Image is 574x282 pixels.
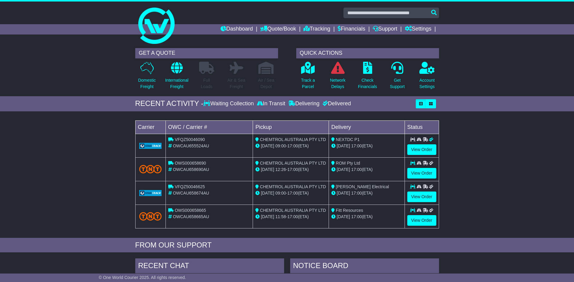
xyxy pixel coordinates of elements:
[138,77,156,90] p: Domestic Freight
[135,120,166,134] td: Carrier
[331,166,402,173] div: (ETA)
[358,77,377,90] p: Check Financials
[351,214,362,219] span: 17:00
[135,258,284,275] div: RECENT CHAT
[166,120,253,134] td: OWC / Carrier #
[336,137,360,142] span: NEXTDC P1
[253,120,329,134] td: Pickup
[358,61,377,93] a: CheckFinancials
[331,143,402,149] div: (ETA)
[275,214,286,219] span: 11:58
[351,167,362,172] span: 17:00
[419,61,435,93] a: AccountSettings
[260,137,326,142] span: CHEMTROL AUSTRALIA PTY LTD
[337,214,350,219] span: [DATE]
[255,190,326,196] div: - (ETA)
[261,191,274,195] span: [DATE]
[303,24,330,34] a: Tracking
[221,24,253,34] a: Dashboard
[175,208,206,213] span: OWS000658665
[336,208,363,213] span: Fitt Resources
[228,77,245,90] p: Air & Sea Freight
[290,258,439,275] div: NOTICE BOARD
[287,143,298,148] span: 17:00
[331,214,402,220] div: (ETA)
[405,24,431,34] a: Settings
[139,165,162,173] img: TNT_Domestic.png
[260,161,326,166] span: CHEMTROL AUSTRALIA PTY LTD
[99,275,186,280] span: © One World Courier 2025. All rights reserved.
[139,143,162,149] img: GetCarrierServiceLogo
[301,77,315,90] p: Track a Parcel
[330,61,346,93] a: NetworkDelays
[321,100,351,107] div: Delivered
[275,143,286,148] span: 09:00
[301,61,315,93] a: Track aParcel
[261,167,274,172] span: [DATE]
[139,212,162,220] img: TNT_Domestic.png
[173,214,209,219] span: OWCAU658665AU
[173,143,209,148] span: OWCAU655524AU
[203,100,255,107] div: Waiting Collection
[390,77,405,90] p: Get Support
[336,184,389,189] span: [PERSON_NAME] Electrical
[389,61,405,93] a: GetSupport
[407,168,436,179] a: View Order
[173,167,209,172] span: OWCAU658690AU
[287,167,298,172] span: 17:00
[419,77,435,90] p: Account Settings
[138,61,156,93] a: DomesticFreight
[255,100,287,107] div: In Transit
[329,120,405,134] td: Delivery
[405,120,439,134] td: Status
[175,184,205,189] span: VFQZ50046625
[255,214,326,220] div: - (ETA)
[287,100,321,107] div: Delivering
[260,184,326,189] span: CHEMTROL AUSTRALIA PTY LTD
[175,137,205,142] span: VFQZ50046090
[275,167,286,172] span: 12:26
[296,48,439,58] div: QUICK ACTIONS
[165,61,189,93] a: InternationalFreight
[135,99,204,108] div: RECENT ACTIVITY -
[260,24,296,34] a: Quote/Book
[165,77,189,90] p: International Freight
[337,167,350,172] span: [DATE]
[275,191,286,195] span: 09:00
[337,191,350,195] span: [DATE]
[407,215,436,226] a: View Order
[261,143,274,148] span: [DATE]
[338,24,365,34] a: Financials
[139,190,162,196] img: GetCarrierServiceLogo
[330,77,345,90] p: Network Delays
[175,161,206,166] span: OWS000658690
[337,143,350,148] span: [DATE]
[407,144,436,155] a: View Order
[351,191,362,195] span: 17:00
[260,208,326,213] span: CHEMTROL AUSTRALIA PTY LTD
[199,77,214,90] p: Full Loads
[407,192,436,202] a: View Order
[331,190,402,196] div: (ETA)
[258,77,274,90] p: Air / Sea Depot
[287,191,298,195] span: 17:00
[351,143,362,148] span: 17:00
[255,166,326,173] div: - (ETA)
[373,24,397,34] a: Support
[135,48,278,58] div: GET A QUOTE
[255,143,326,149] div: - (ETA)
[287,214,298,219] span: 17:00
[173,191,209,195] span: OWCAU658674AU
[135,241,439,250] div: FROM OUR SUPPORT
[261,214,274,219] span: [DATE]
[336,161,360,166] span: ROM Pty Ltd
